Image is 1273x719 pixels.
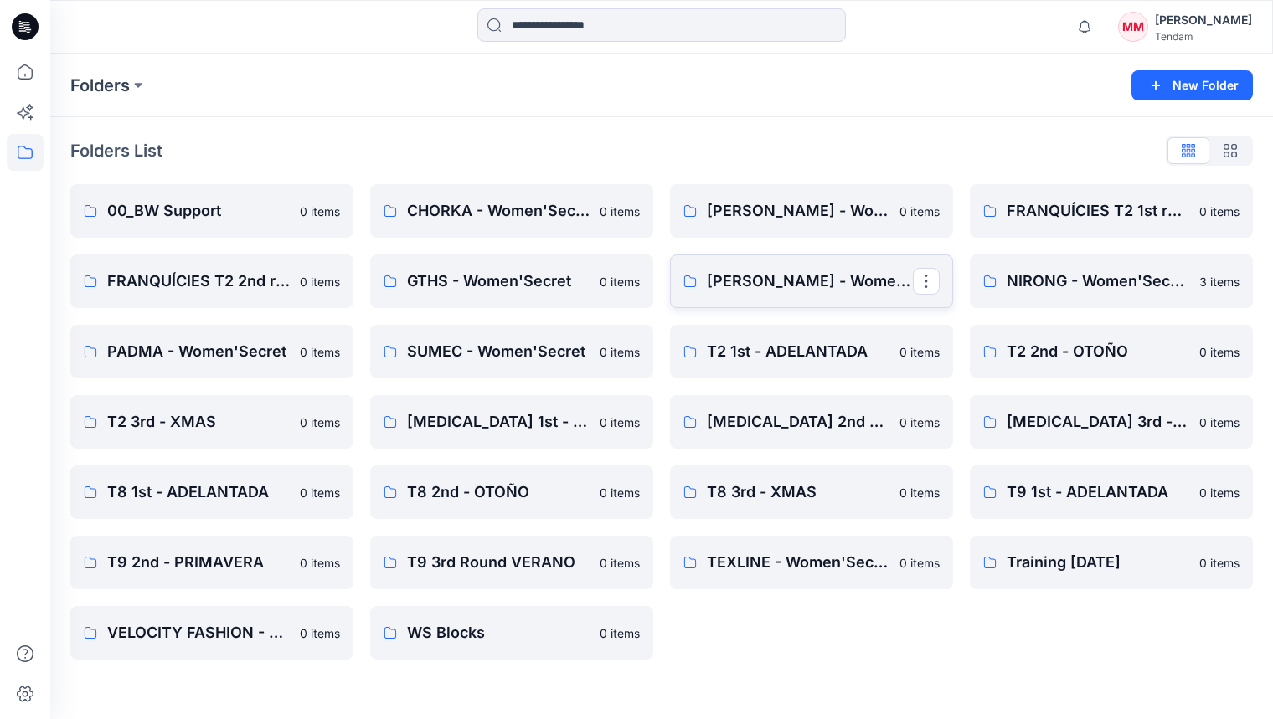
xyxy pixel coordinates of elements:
[1199,413,1239,431] p: 0 items
[670,254,953,308] a: [PERSON_NAME] - Women'Secret
[899,343,940,361] p: 0 items
[707,480,889,504] p: T8 3rd - XMAS
[899,554,940,572] p: 0 items
[600,413,640,431] p: 0 items
[600,273,640,290] p: 0 items
[1199,203,1239,220] p: 0 items
[1199,484,1239,501] p: 0 items
[300,413,340,431] p: 0 items
[407,551,590,574] p: T9 3rd Round VERANO
[1007,340,1189,363] p: T2 2nd - OTOÑO
[899,413,940,431] p: 0 items
[70,184,353,238] a: 00_BW Support0 items
[1007,480,1189,504] p: T9 1st - ADELANTADA
[70,536,353,589] a: T9 2nd - PRIMAVERA0 items
[70,606,353,660] a: VELOCITY FASHION - Women'Secret0 items
[670,184,953,238] a: [PERSON_NAME] - Women'Secret0 items
[370,465,653,519] a: T8 2nd - OTOÑO0 items
[1007,199,1189,223] p: FRANQUÍCIES T2 1st round
[670,325,953,378] a: T2 1st - ADELANTADA0 items
[707,199,889,223] p: [PERSON_NAME] - Women'Secret
[70,465,353,519] a: T8 1st - ADELANTADA0 items
[1007,410,1189,434] p: [MEDICAL_DATA] 3rd - VERANO
[707,551,889,574] p: TEXLINE - Women'Secret
[70,395,353,449] a: T2 3rd - XMAS0 items
[970,536,1253,589] a: Training [DATE]0 items
[1007,551,1189,574] p: Training [DATE]
[107,410,290,434] p: T2 3rd - XMAS
[670,465,953,519] a: T8 3rd - XMAS0 items
[970,465,1253,519] a: T9 1st - ADELANTADA0 items
[107,340,290,363] p: PADMA - Women'Secret
[600,203,640,220] p: 0 items
[300,203,340,220] p: 0 items
[407,480,590,504] p: T8 2nd - OTOÑO
[1155,10,1252,30] div: [PERSON_NAME]
[407,621,590,645] p: WS Blocks
[970,395,1253,449] a: [MEDICAL_DATA] 3rd - VERANO0 items
[1131,70,1253,100] button: New Folder
[970,184,1253,238] a: FRANQUÍCIES T2 1st round0 items
[970,254,1253,308] a: NIRONG - Women'Secret3 items
[670,536,953,589] a: TEXLINE - Women'Secret0 items
[70,325,353,378] a: PADMA - Women'Secret0 items
[370,325,653,378] a: SUMEC - Women'Secret0 items
[107,551,290,574] p: T9 2nd - PRIMAVERA
[300,273,340,290] p: 0 items
[1155,30,1252,43] div: Tendam
[370,184,653,238] a: CHORKA - Women'Secret0 items
[370,536,653,589] a: T9 3rd Round VERANO0 items
[1199,554,1239,572] p: 0 items
[600,343,640,361] p: 0 items
[407,410,590,434] p: [MEDICAL_DATA] 1st - ADELANTADA
[670,395,953,449] a: [MEDICAL_DATA] 2nd - PRIMAVERA0 items
[899,203,940,220] p: 0 items
[370,395,653,449] a: [MEDICAL_DATA] 1st - ADELANTADA0 items
[600,554,640,572] p: 0 items
[107,199,290,223] p: 00_BW Support
[1118,12,1148,42] div: MM
[300,484,340,501] p: 0 items
[1007,270,1189,293] p: NIRONG - Women'Secret
[707,410,889,434] p: [MEDICAL_DATA] 2nd - PRIMAVERA
[600,484,640,501] p: 0 items
[107,480,290,504] p: T8 1st - ADELANTADA
[300,343,340,361] p: 0 items
[899,484,940,501] p: 0 items
[970,325,1253,378] a: T2 2nd - OTOÑO0 items
[370,606,653,660] a: WS Blocks0 items
[407,340,590,363] p: SUMEC - Women'Secret
[70,254,353,308] a: FRANQUÍCIES T2 2nd round0 items
[107,270,290,293] p: FRANQUÍCIES T2 2nd round
[707,270,913,293] p: [PERSON_NAME] - Women'Secret
[407,199,590,223] p: CHORKA - Women'Secret
[1199,343,1239,361] p: 0 items
[1199,273,1239,290] p: 3 items
[407,270,590,293] p: GTHS - Women'Secret
[370,254,653,308] a: GTHS - Women'Secret0 items
[70,138,162,163] p: Folders List
[707,340,889,363] p: T2 1st - ADELANTADA
[107,621,290,645] p: VELOCITY FASHION - Women'Secret
[300,624,340,642] p: 0 items
[70,74,130,97] a: Folders
[600,624,640,642] p: 0 items
[300,554,340,572] p: 0 items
